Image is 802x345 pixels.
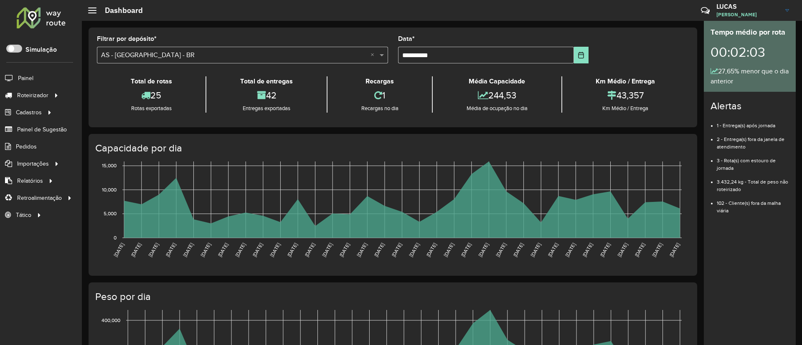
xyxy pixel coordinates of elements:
[495,242,507,258] text: [DATE]
[208,104,324,113] div: Entregas exportadas
[574,47,589,63] button: Choose Date
[96,6,143,15] h2: Dashboard
[16,142,37,151] span: Pedidos
[102,317,120,323] text: 400,000
[102,163,117,168] text: 15,000
[711,27,789,38] div: Tempo médio por rota
[547,242,559,258] text: [DATE]
[16,211,31,219] span: Tático
[17,159,49,168] span: Importações
[530,242,542,258] text: [DATE]
[711,38,789,66] div: 00:02:03
[564,104,687,113] div: Km Médio / Entrega
[97,34,157,44] label: Filtrar por depósito
[617,242,629,258] text: [DATE]
[104,211,117,217] text: 5,000
[443,242,455,258] text: [DATE]
[200,242,212,258] text: [DATE]
[338,242,350,258] text: [DATE]
[668,242,680,258] text: [DATE]
[460,242,472,258] text: [DATE]
[696,2,714,20] a: Contato Rápido
[18,74,33,83] span: Painel
[304,242,316,258] text: [DATE]
[165,242,177,258] text: [DATE]
[512,242,524,258] text: [DATE]
[408,242,420,258] text: [DATE]
[99,104,203,113] div: Rotas exportadas
[251,242,264,258] text: [DATE]
[16,108,42,117] span: Cadastros
[17,176,43,185] span: Relatórios
[182,242,194,258] text: [DATE]
[435,104,559,113] div: Média de ocupação no dia
[269,242,281,258] text: [DATE]
[398,34,415,44] label: Data
[717,129,789,151] li: 2 - Entrega(s) fora da janela de atendimento
[147,242,160,258] text: [DATE]
[25,45,57,55] label: Simulação
[435,86,559,104] div: 244,53
[17,91,48,100] span: Roteirizador
[717,116,789,129] li: 1 - Entrega(s) após jornada
[95,291,689,303] h4: Peso por dia
[564,76,687,86] div: Km Médio / Entrega
[95,142,689,154] h4: Capacidade por dia
[581,242,594,258] text: [DATE]
[391,242,403,258] text: [DATE]
[717,172,789,193] li: 3.432,24 kg - Total de peso não roteirizado
[564,242,576,258] text: [DATE]
[208,76,324,86] div: Total de entregas
[113,242,125,258] text: [DATE]
[321,242,333,258] text: [DATE]
[711,100,789,112] h4: Alertas
[711,66,789,86] div: 27,65% menor que o dia anterior
[330,104,430,113] div: Recargas no dia
[99,86,203,104] div: 25
[356,242,368,258] text: [DATE]
[373,242,385,258] text: [DATE]
[102,187,117,192] text: 10,000
[208,86,324,104] div: 42
[330,86,430,104] div: 1
[99,76,203,86] div: Total de rotas
[716,3,779,10] h3: LUCAS
[651,242,663,258] text: [DATE]
[17,125,67,134] span: Painel de Sugestão
[435,76,559,86] div: Média Capacidade
[17,194,62,202] span: Retroalimentação
[599,242,611,258] text: [DATE]
[234,242,246,258] text: [DATE]
[717,151,789,172] li: 3 - Rota(s) com estouro de jornada
[425,242,437,258] text: [DATE]
[130,242,142,258] text: [DATE]
[217,242,229,258] text: [DATE]
[371,50,378,60] span: Clear all
[716,11,779,18] span: [PERSON_NAME]
[330,76,430,86] div: Recargas
[717,193,789,214] li: 102 - Cliente(s) fora da malha viária
[564,86,687,104] div: 43,357
[114,235,117,240] text: 0
[634,242,646,258] text: [DATE]
[286,242,298,258] text: [DATE]
[477,242,490,258] text: [DATE]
